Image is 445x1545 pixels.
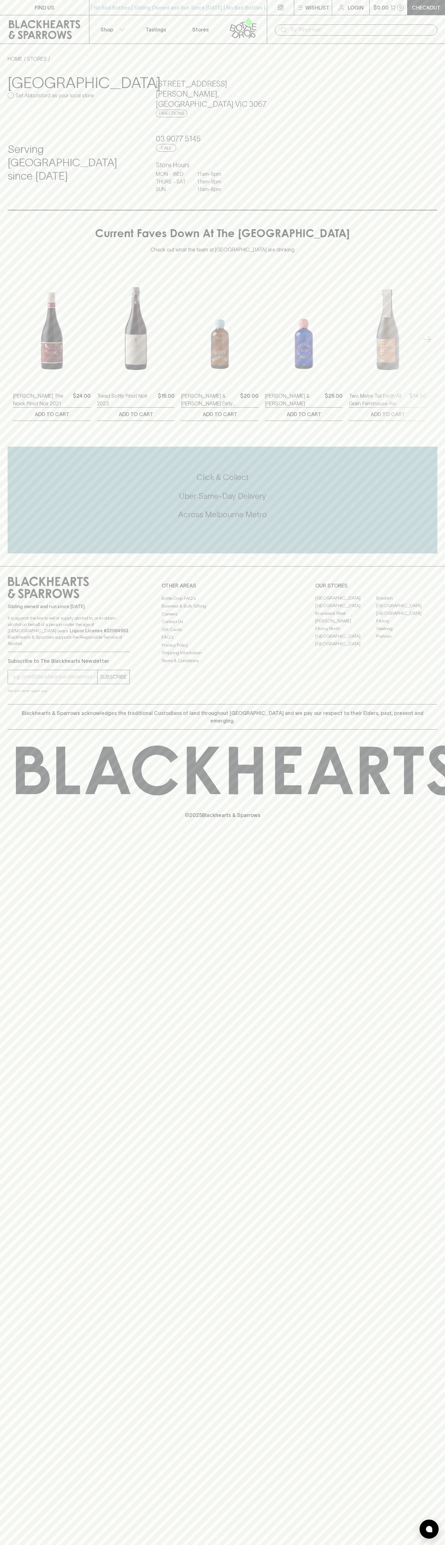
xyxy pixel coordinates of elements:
[287,410,321,418] p: ADD TO CART
[162,618,284,626] a: Contact Us
[97,271,175,382] img: Tread Softly Pinot Noir 2023
[197,185,229,193] p: 11am - 8pm
[35,410,69,418] p: ADD TO CART
[371,410,405,418] p: ADD TO CART
[119,410,153,418] p: ADD TO CART
[70,628,128,633] strong: Liquor License #32064953
[265,392,322,407] a: [PERSON_NAME] & [PERSON_NAME]
[162,626,284,633] a: Gift Cards
[16,92,94,99] p: Set Abbotsford as your local store
[376,617,437,625] a: Fitzroy
[197,178,229,185] p: 11am - 9pm
[349,408,427,421] button: ADD TO CART
[162,610,284,618] a: Careers
[158,392,175,407] p: $15.00
[8,603,130,610] p: Sibling owned and run since [DATE]
[240,392,259,407] p: $20.00
[156,160,289,170] h6: Store Hours
[8,509,437,520] h5: Across Melbourne Metro
[98,670,129,684] button: SUBSCRIBE
[95,228,350,242] h4: Current Faves Down At The [GEOGRAPHIC_DATA]
[376,602,437,610] a: [GEOGRAPHIC_DATA]
[156,185,188,193] p: SUN
[305,4,330,11] p: Wishlist
[315,640,376,648] a: [GEOGRAPHIC_DATA]
[315,594,376,602] a: [GEOGRAPHIC_DATA]
[265,271,343,382] img: Taylor & Smith Gin
[156,178,188,185] p: THURS - SAT
[426,1526,432,1532] img: bubble-icon
[315,610,376,617] a: Brunswick West
[146,26,166,33] p: Tastings
[315,582,437,589] p: OUR STORES
[162,657,284,664] a: Terms & Conditions
[101,26,113,33] p: Shop
[399,6,402,9] p: 0
[162,582,284,589] p: OTHER AREAS
[162,649,284,657] a: Shipping Information
[349,271,427,382] img: Two Metre Tall Forth All Grain Farmhouse Ale
[290,25,432,35] input: Try "Pinot noir"
[13,408,91,421] button: ADD TO CART
[27,56,47,62] a: STORES
[8,447,437,553] div: Call to action block
[315,625,376,633] a: Fitzroy North
[376,625,437,633] a: Geelong
[325,392,343,407] p: $25.00
[162,602,284,610] a: Business & Bulk Gifting
[156,134,289,144] h5: 03 9077 5145
[13,392,70,407] a: [PERSON_NAME] The Nook Pinot Noir 2021
[348,4,364,11] p: Login
[8,657,130,665] p: Subscribe to The Blackhearts Newsletter
[100,673,127,681] p: SUBSCRIBE
[8,74,141,92] h3: [GEOGRAPHIC_DATA]
[181,271,259,382] img: Taylor & Smith Dirty Martini Cocktail
[8,472,437,483] h5: Click & Collect
[12,709,433,724] p: Blackhearts & Sparrows acknowledges the traditional Custodians of land throughout [GEOGRAPHIC_DAT...
[192,26,209,33] p: Stores
[89,15,134,44] button: Shop
[197,170,229,178] p: 11am - 8pm
[162,634,284,641] a: FAQ's
[134,15,178,44] a: Tastings
[265,408,343,421] button: ADD TO CART
[156,110,187,117] a: Directions
[156,144,176,152] a: Call
[8,615,130,647] p: It is against the law to sell or supply alcohol to, or to obtain alcohol on behalf of a person un...
[8,143,141,183] h4: Serving [GEOGRAPHIC_DATA] since [DATE]
[8,56,22,62] a: HOME
[13,271,91,382] img: Buller The Nook Pinot Noir 2021
[203,410,237,418] p: ADD TO CART
[35,4,54,11] p: FIND US
[162,641,284,649] a: Privacy Policy
[73,392,91,407] p: $24.00
[412,4,441,11] p: Checkout
[8,688,130,694] p: We will never spam you
[178,15,223,44] a: Stores
[162,594,284,602] a: Bottle Drop FAQ's
[181,392,238,407] a: [PERSON_NAME] & [PERSON_NAME] Dirty Martini Cocktail
[376,633,437,640] a: Prahran
[97,392,155,407] a: Tread Softly Pinot Noir 2023
[349,392,407,407] a: Two Metre Tall Forth All Grain Farmhouse Ale
[156,170,188,178] p: MON - WED
[156,79,289,109] h5: [STREET_ADDRESS][PERSON_NAME] , [GEOGRAPHIC_DATA] VIC 3067
[315,633,376,640] a: [GEOGRAPHIC_DATA]
[376,594,437,602] a: Braddon
[181,408,259,421] button: ADD TO CART
[13,672,97,682] input: e.g. jane@blackheartsandsparrows.com.au
[373,4,389,11] p: $0.00
[150,241,295,253] p: Check out what the team at [GEOGRAPHIC_DATA] are drinking
[97,408,175,421] button: ADD TO CART
[409,392,427,407] p: $14.00
[315,602,376,610] a: [GEOGRAPHIC_DATA]
[376,610,437,617] a: [GEOGRAPHIC_DATA]
[8,491,437,501] h5: Uber Same-Day Delivery
[315,617,376,625] a: [PERSON_NAME]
